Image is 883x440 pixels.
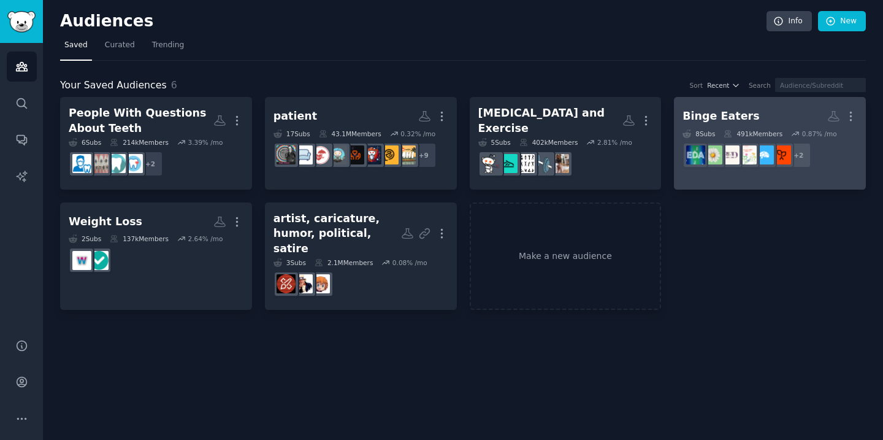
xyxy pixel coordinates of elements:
img: PoliticalHumor [294,274,313,293]
a: Trending [148,36,188,61]
a: Curated [101,36,139,61]
img: BingeEatingDisorder [721,145,740,164]
span: Recent [707,81,729,90]
div: 2.1M Members [315,258,373,267]
img: MentalHealthIsland [397,145,416,164]
img: HealthInsurance [311,145,330,164]
div: 43.1M Members [319,129,381,138]
div: [MEDICAL_DATA] and Exercise [478,106,623,136]
div: + 2 [137,151,163,177]
div: 137k Members [110,234,169,243]
img: GummySearch logo [7,11,36,33]
img: TalkTherapy [294,145,313,164]
button: Recent [707,81,740,90]
div: 0.08 % /mo [392,258,427,267]
img: braces [90,154,109,173]
input: Audience/Subreddit [775,78,866,92]
img: Exercise [516,154,535,173]
div: Binge Eaters [682,109,759,124]
div: 2 Sub s [69,234,101,243]
img: therapists [277,145,296,164]
img: FemmeFitness [550,154,569,173]
a: [MEDICAL_DATA] and Exercise5Subs402kMembers2.81% /moFemmeFitnessFTMFitnessExerciseexerciseposture... [470,97,662,190]
div: 214k Members [110,138,169,147]
div: 6 Sub s [69,138,101,147]
div: 5 Sub s [478,138,511,147]
div: 0.87 % /mo [802,129,837,138]
div: 2.81 % /mo [597,138,632,147]
img: TheArtistStudio [277,274,296,293]
img: DentalHygiene [107,154,126,173]
span: Trending [152,40,184,51]
a: patient17Subs43.1MMembers0.32% /mo+9MentalHealthIslandBlackMentalHealthInsurance_CompaniesMentalH... [265,97,457,190]
div: 17 Sub s [273,129,310,138]
span: Curated [105,40,135,51]
img: MentalHealthPH [328,145,347,164]
img: askdentists [72,154,91,173]
div: patient [273,109,317,124]
img: MentalHealthSupport [345,145,364,164]
div: Search [749,81,771,90]
img: bingeeating [755,145,774,164]
div: 0.32 % /mo [400,129,435,138]
div: + 9 [411,142,437,168]
div: 3 Sub s [273,258,306,267]
div: 3.39 % /mo [188,138,223,147]
a: People With Questions About Teeth6Subs214kMembers3.39% /mo+2TeethcareDentalHygienebracesaskdentists [60,97,252,190]
img: fuckeatingdisorders [738,145,757,164]
img: Teethcare [124,154,143,173]
div: Weight Loss [69,214,142,230]
a: Saved [60,36,92,61]
img: OzempicForWeightLoss [90,251,109,270]
span: Your Saved Audiences [60,78,167,93]
a: New [818,11,866,32]
span: 6 [171,79,177,91]
a: Weight Loss2Subs137kMembers2.64% /moOzempicForWeightLossWegovyWeightLoss [60,203,252,310]
div: Sort [690,81,703,90]
img: BlackMentalHealth [380,145,399,164]
div: + 2 [786,142,811,168]
div: People With Questions About Teeth [69,106,213,136]
h2: Audiences [60,12,766,31]
a: Binge Eaters8Subs491kMembers0.87% /mo+2BingeEatingRecoverybingeeatingfuckeatingdisordersBingeEati... [674,97,866,190]
img: artcommissions [311,274,330,293]
div: artist, caricature, humor, political, satire [273,211,401,257]
div: 2.64 % /mo [188,234,223,243]
a: artist, caricature, humor, political, satire3Subs2.1MMembers0.08% /moartcommissionsPoliticalHumor... [265,203,457,310]
img: WegovyWeightLoss [72,251,91,270]
img: BingeEatingRecovery [772,145,791,164]
img: FTMFitness [533,154,552,173]
div: 491k Members [724,129,782,138]
div: 402k Members [519,138,578,147]
img: Insurance_Companies [362,145,381,164]
img: EatingDisorders [703,145,722,164]
img: Thritis [481,154,500,173]
img: EDAnonymous [686,145,705,164]
a: Make a new audience [470,203,662,310]
a: Info [766,11,812,32]
span: Saved [64,40,88,51]
img: exercisepostures [499,154,518,173]
div: 8 Sub s [682,129,715,138]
